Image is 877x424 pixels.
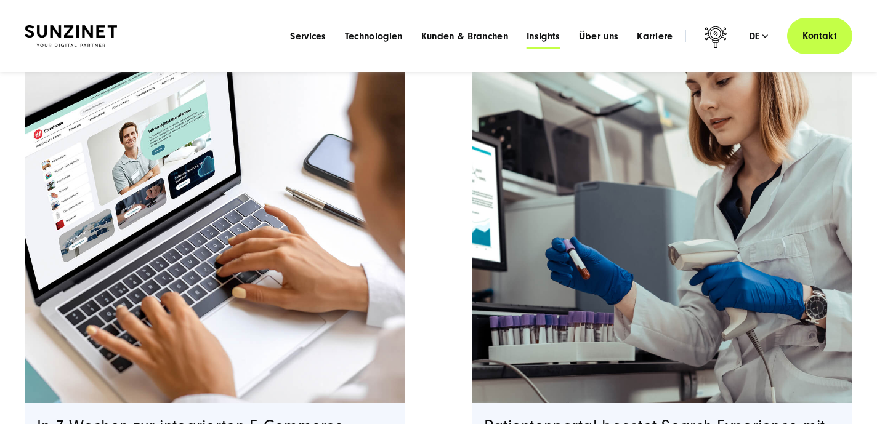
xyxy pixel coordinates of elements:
div: de [749,30,769,42]
img: SUNZINET Full Service Digital Agentur [25,25,117,47]
a: Kunden & Branchen [421,30,508,42]
a: Kontakt [787,18,852,54]
a: Insights [527,30,560,42]
a: Featured image: Die Person im weißen Labormantel arbeitet in einem Labor und hält ein Röhrchen mi... [472,22,852,402]
a: Technologien [345,30,403,42]
a: Karriere [637,30,673,42]
a: Über uns [579,30,619,42]
a: Services [290,30,326,42]
img: Die Person im weißen Labormantel arbeitet in einem Labor und hält ein Röhrchen mit einer Probe in... [472,22,852,402]
a: Featured image: - Read full post: In 7 Wochen zur integrierten E-Commerce-Plattform | therafundo ... [25,22,405,402]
